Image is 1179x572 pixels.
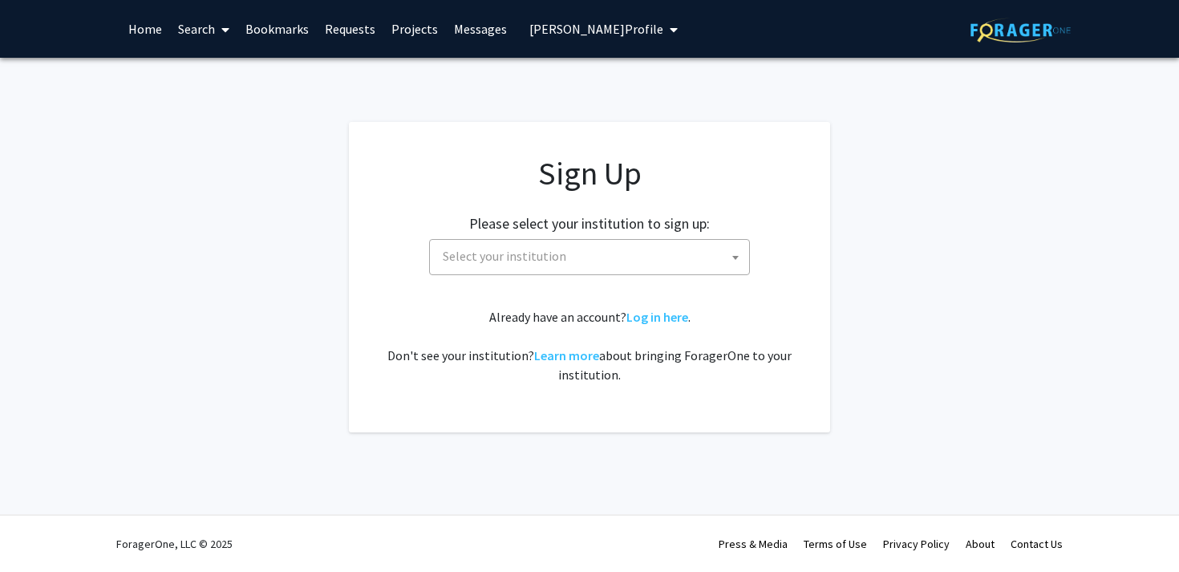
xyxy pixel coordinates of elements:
[804,537,867,551] a: Terms of Use
[317,1,383,57] a: Requests
[469,215,710,233] h2: Please select your institution to sign up:
[719,537,788,551] a: Press & Media
[1011,537,1063,551] a: Contact Us
[120,1,170,57] a: Home
[237,1,317,57] a: Bookmarks
[529,21,663,37] span: [PERSON_NAME] Profile
[170,1,237,57] a: Search
[446,1,515,57] a: Messages
[443,248,566,264] span: Select your institution
[626,309,688,325] a: Log in here
[970,18,1071,43] img: ForagerOne Logo
[534,347,599,363] a: Learn more about bringing ForagerOne to your institution
[116,516,233,572] div: ForagerOne, LLC © 2025
[383,1,446,57] a: Projects
[883,537,950,551] a: Privacy Policy
[436,240,749,273] span: Select your institution
[966,537,995,551] a: About
[381,307,798,384] div: Already have an account? . Don't see your institution? about bringing ForagerOne to your institut...
[429,239,750,275] span: Select your institution
[381,154,798,193] h1: Sign Up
